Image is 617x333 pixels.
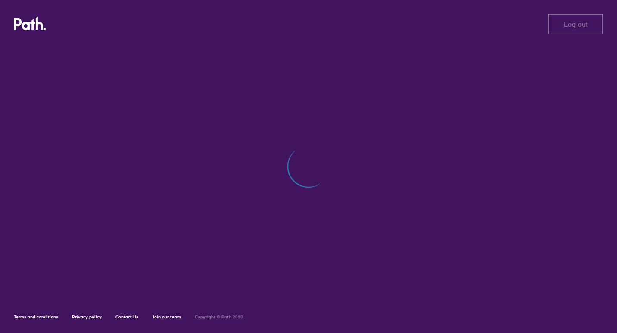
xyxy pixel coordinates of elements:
span: Log out [564,20,588,28]
a: Privacy policy [72,314,102,320]
a: Join our team [152,314,181,320]
a: Contact Us [115,314,138,320]
a: Terms and conditions [14,314,58,320]
h6: Copyright © Path 2018 [195,314,243,320]
button: Log out [548,14,603,34]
